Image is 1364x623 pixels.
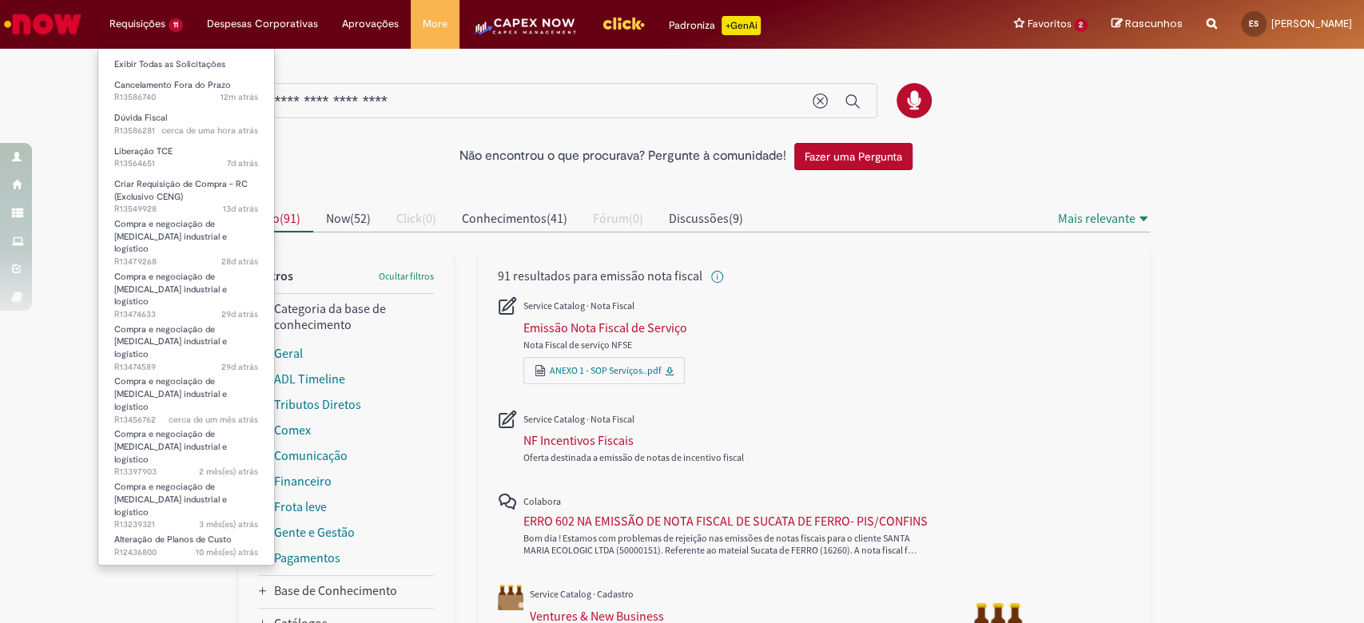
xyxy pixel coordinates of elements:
[221,256,258,268] time: 04/09/2025 08:17:02
[221,361,258,373] time: 02/09/2025 20:31:04
[114,157,258,170] span: R13564651
[221,91,258,103] span: 12m atrás
[114,518,258,531] span: R13239321
[221,361,258,373] span: 29d atrás
[207,16,318,32] span: Despesas Corporativas
[199,466,258,478] time: 11/08/2025 15:32:34
[114,308,258,321] span: R13474633
[98,426,274,460] a: Aberto R13397903 : Compra e negociação de Capex industrial e logístico
[98,321,274,355] a: Aberto R13474589 : Compra e negociação de Capex industrial e logístico
[459,149,786,164] h2: Não encontrou o que procurava? Pergunte à comunidade!
[196,546,258,558] span: 10 mês(es) atrás
[221,256,258,268] span: 28d atrás
[221,91,258,103] time: 01/10/2025 15:30:56
[98,143,274,173] a: Aberto R13564651 : Liberação TCE
[114,271,227,308] span: Compra e negociação de [MEDICAL_DATA] industrial e logístico
[199,466,258,478] span: 2 mês(es) atrás
[2,8,84,40] img: ServiceNow
[114,178,248,203] span: Criar Requisição de Compra - RC (Exclusivo CENG)
[342,16,399,32] span: Aprovações
[114,546,258,559] span: R12436800
[114,361,258,374] span: R13474589
[114,466,258,478] span: R13397903
[97,48,275,565] ul: Requisições
[1074,18,1088,32] span: 2
[98,109,274,139] a: Aberto R13586281 : Dúvida Fiscal
[1271,17,1352,30] span: [PERSON_NAME]
[1125,16,1183,31] span: Rascunhos
[114,125,258,137] span: R13586281
[98,216,274,250] a: Aberto R13479268 : Compra e negociação de Capex industrial e logístico
[227,157,258,169] time: 24/09/2025 18:15:22
[223,203,258,215] span: 13d atrás
[114,145,173,157] span: Liberação TCE
[109,16,165,32] span: Requisições
[98,531,274,561] a: Aberto R12436800 : Alteração de Planos de Custo
[98,77,274,106] a: Aberto R13586740 : Cancelamento Fora do Prazo
[98,373,274,407] a: Aberto R13456762 : Compra e negociação de Capex industrial e logístico
[114,481,227,518] span: Compra e negociação de [MEDICAL_DATA] industrial e logístico
[98,268,274,303] a: Aberto R13474633 : Compra e negociação de Capex industrial e logístico
[169,414,258,426] span: cerca de um mês atrás
[602,11,645,35] img: click_logo_yellow_360x200.png
[199,518,258,530] span: 3 mês(es) atrás
[114,203,258,216] span: R13549928
[794,143,913,170] button: Fazer uma Pergunta
[227,157,258,169] span: 7d atrás
[1111,17,1183,32] a: Rascunhos
[114,414,258,427] span: R13456762
[221,308,258,320] span: 29d atrás
[114,256,258,268] span: R13479268
[169,18,183,32] span: 11
[199,518,258,530] time: 03/07/2025 14:29:54
[196,546,258,558] time: 19/12/2024 19:14:43
[114,428,227,465] span: Compra e negociação de [MEDICAL_DATA] industrial e logístico
[423,16,447,32] span: More
[114,534,232,546] span: Alteração de Planos de Custo
[669,16,761,35] div: Padroniza
[114,91,258,104] span: R13586740
[114,79,231,91] span: Cancelamento Fora do Prazo
[98,176,274,210] a: Aberto R13549928 : Criar Requisição de Compra - RC (Exclusivo CENG)
[114,112,167,124] span: Dúvida Fiscal
[169,414,258,426] time: 28/08/2025 10:40:54
[722,16,761,35] p: +GenAi
[471,16,578,48] img: CapexLogo5.png
[114,323,227,360] span: Compra e negociação de [MEDICAL_DATA] industrial e logístico
[114,375,227,412] span: Compra e negociação de [MEDICAL_DATA] industrial e logístico
[114,218,227,255] span: Compra e negociação de [MEDICAL_DATA] industrial e logístico
[221,308,258,320] time: 02/09/2025 21:59:35
[1027,16,1071,32] span: Favoritos
[223,203,258,215] time: 19/09/2025 10:41:04
[1249,18,1259,29] span: ES
[98,478,274,513] a: Aberto R13239321 : Compra e negociação de Capex industrial e logístico
[98,56,274,73] a: Exibir Todas as Solicitações
[161,125,258,137] time: 01/10/2025 14:26:54
[161,125,258,137] span: cerca de uma hora atrás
